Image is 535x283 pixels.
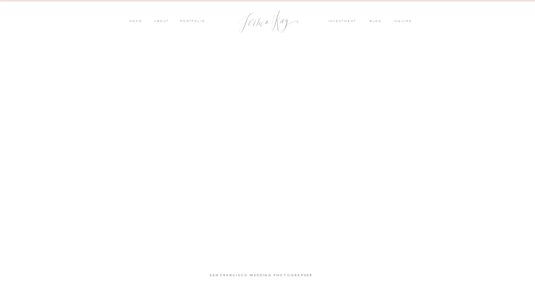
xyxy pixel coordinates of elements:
[129,19,142,25] a: HOME
[394,19,415,25] a: inquire
[184,272,338,279] h1: San Francisco wedding photographer
[152,19,169,25] a: ABOUT
[179,19,206,25] a: PORTFOLIO
[369,19,386,25] a: blog
[328,19,359,25] a: investment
